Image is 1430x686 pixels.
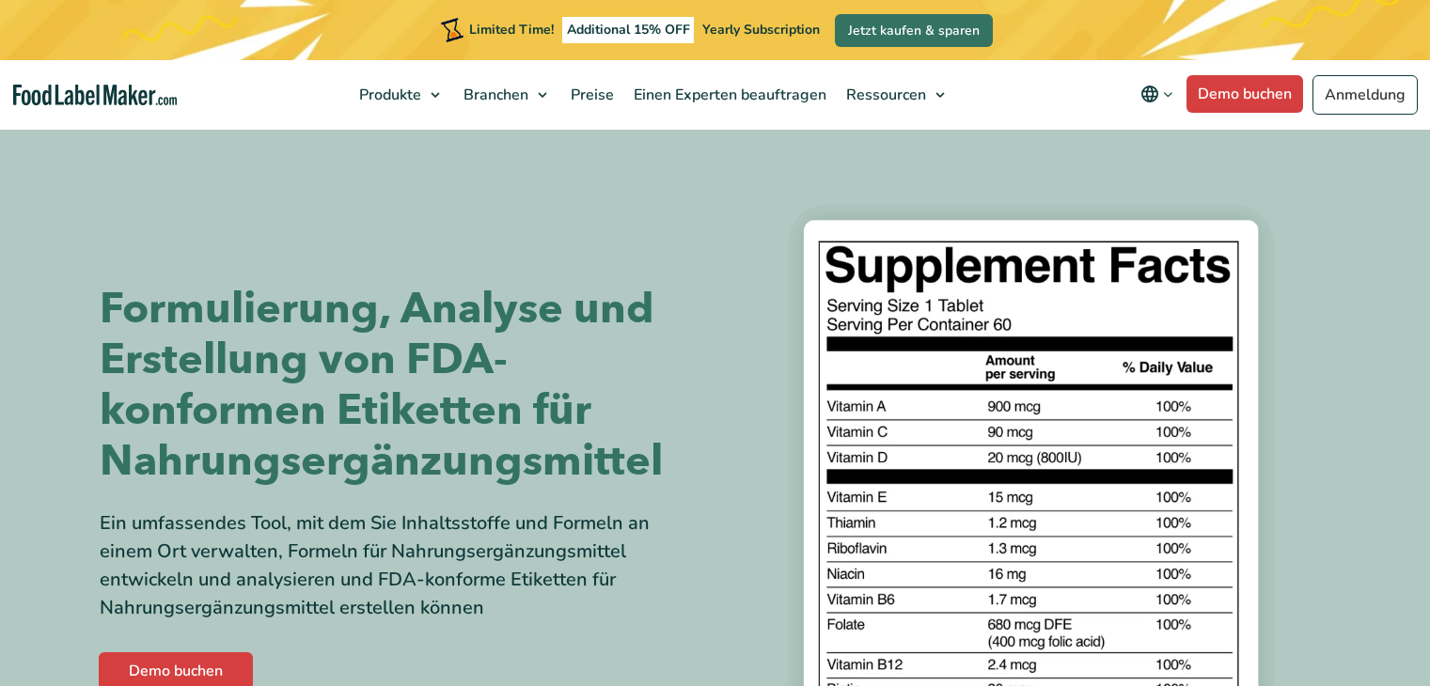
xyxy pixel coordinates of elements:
[841,85,928,105] span: Ressourcen
[1186,75,1303,113] a: Demo buchen
[458,85,530,105] span: Branchen
[702,21,820,39] span: Yearly Subscription
[624,60,832,130] a: Einen Experten beauftragen
[350,60,449,130] a: Produkte
[13,85,177,106] a: Food Label Maker homepage
[100,284,701,487] h1: Formulierung, Analyse und Erstellung von FDA-konformen Etiketten für Nahrungsergänzungsmittel
[1312,75,1418,115] a: Anmeldung
[628,85,828,105] span: Einen Experten beauftragen
[1127,75,1186,113] button: Change language
[454,60,557,130] a: Branchen
[835,14,993,47] a: Jetzt kaufen & sparen
[837,60,954,130] a: Ressourcen
[565,85,616,105] span: Preise
[469,21,554,39] span: Limited Time!
[354,85,423,105] span: Produkte
[100,509,701,622] div: Ein umfassendes Tool, mit dem Sie Inhaltsstoffe und Formeln an einem Ort verwalten, Formeln für N...
[562,17,695,43] span: Additional 15% OFF
[561,60,620,130] a: Preise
